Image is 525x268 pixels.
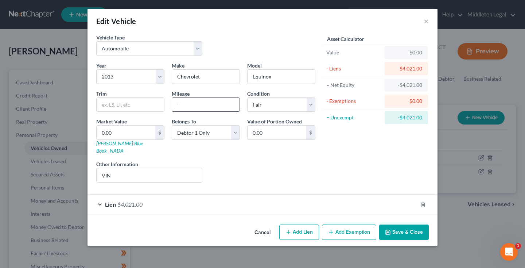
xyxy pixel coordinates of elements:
[248,70,315,84] input: ex. Altima
[306,126,315,139] div: $
[97,98,164,112] input: ex. LS, LT, etc
[327,35,364,43] label: Asset Calculator
[390,49,422,56] div: $0.00
[172,62,184,69] span: Make
[390,81,422,89] div: -$4,021.00
[172,90,190,97] label: Mileage
[322,225,376,240] button: Add Exemption
[96,90,107,97] label: Trim
[247,118,302,125] label: Value of Portion Owned
[249,225,276,240] button: Cancel
[248,126,306,139] input: 0.00
[97,126,155,139] input: 0.00
[96,140,143,154] a: [PERSON_NAME] Blue Book
[390,65,422,72] div: $4,021.00
[424,17,429,26] button: ×
[172,98,240,112] input: --
[279,225,319,240] button: Add Lien
[390,114,422,121] div: -$4,021.00
[172,70,240,84] input: ex. Nissan
[155,126,164,139] div: $
[96,16,136,26] div: Edit Vehicle
[326,81,381,89] div: = Net Equity
[326,65,381,72] div: - Liens
[117,201,143,208] span: $4,021.00
[500,243,518,261] iframe: Intercom live chat
[96,160,138,168] label: Other Information
[515,243,521,249] span: 1
[390,97,422,105] div: $0.00
[97,168,202,182] input: (optional)
[172,118,196,125] span: Belongs To
[110,148,124,154] a: NADA
[105,201,116,208] span: Lien
[379,225,429,240] button: Save & Close
[247,62,262,69] label: Model
[96,118,127,125] label: Market Value
[326,114,381,121] div: = Unexempt
[326,97,381,105] div: - Exemptions
[96,34,125,41] label: Vehicle Type
[326,49,381,56] div: Value
[247,90,270,97] label: Condition
[96,62,106,69] label: Year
